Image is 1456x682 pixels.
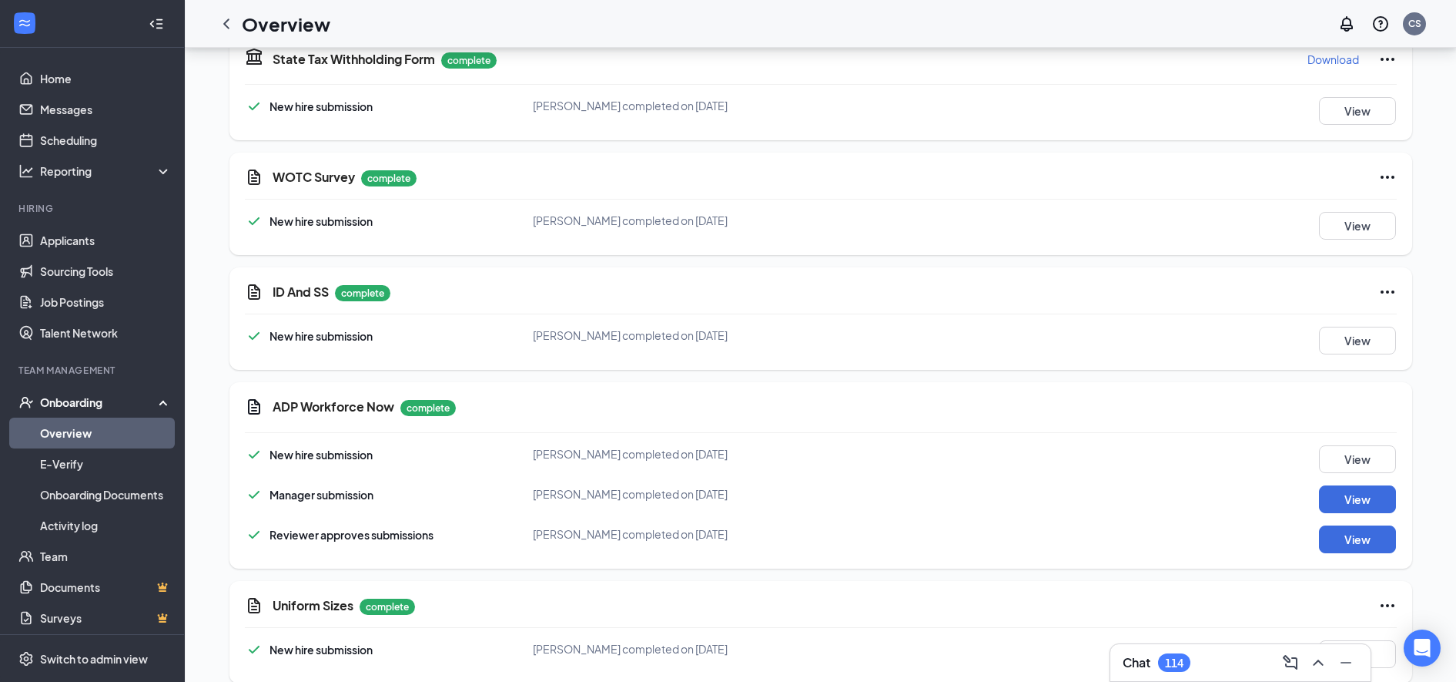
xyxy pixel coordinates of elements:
button: View [1319,327,1396,354]
svg: Checkmark [245,485,263,504]
p: complete [400,400,456,416]
button: ChevronUp [1306,650,1330,675]
svg: TaxGovernmentIcon [245,47,263,66]
h5: ID And SS [273,284,329,301]
div: Hiring [18,202,169,215]
svg: Ellipses [1378,168,1397,186]
svg: CustomFormIcon [245,283,263,301]
span: New hire submission [269,99,373,113]
a: Scheduling [40,125,172,156]
svg: Checkmark [245,212,263,230]
a: Onboarding Documents [40,479,172,510]
h5: Uniform Sizes [273,597,353,614]
h5: WOTC Survey [273,169,355,186]
div: Team Management [18,364,169,377]
span: [PERSON_NAME] completed on [DATE] [533,642,728,656]
span: New hire submission [269,643,373,657]
svg: Checkmark [245,445,263,464]
svg: Analysis [18,163,34,179]
p: complete [335,285,390,301]
button: View [1319,526,1396,553]
svg: Document [245,398,263,416]
svg: ChevronUp [1309,653,1327,672]
button: View [1319,212,1396,240]
button: View [1319,485,1396,513]
a: Sourcing Tools [40,256,172,287]
svg: Ellipses [1378,596,1397,615]
svg: Checkmark [245,97,263,116]
div: Reporting [40,163,172,179]
a: Applicants [40,225,172,256]
span: [PERSON_NAME] completed on [DATE] [533,527,728,541]
button: ComposeMessage [1278,650,1303,675]
svg: Minimize [1337,653,1355,672]
a: Team [40,541,172,572]
h5: ADP Workforce Now [273,398,394,415]
h1: Overview [242,11,330,37]
svg: ComposeMessage [1281,653,1300,672]
p: Download [1307,52,1359,67]
div: CS [1408,17,1421,30]
h3: Chat [1123,654,1150,671]
svg: CustomFormIcon [245,168,263,186]
svg: Checkmark [245,327,263,345]
span: New hire submission [269,329,373,343]
svg: Settings [18,651,34,667]
div: 114 [1165,657,1183,670]
a: Job Postings [40,287,172,317]
a: Home [40,63,172,94]
svg: Ellipses [1378,50,1397,69]
svg: Checkmark [245,640,263,659]
span: [PERSON_NAME] completed on [DATE] [533,447,728,461]
a: SurveysCrown [40,603,172,633]
span: Reviewer approves submissions [269,528,433,542]
svg: ChevronLeft [217,15,236,33]
svg: WorkstreamLogo [17,15,32,31]
p: complete [360,599,415,615]
p: complete [441,52,497,69]
button: Download [1307,47,1360,72]
a: DocumentsCrown [40,572,172,603]
button: View [1319,97,1396,125]
a: Talent Network [40,317,172,348]
span: [PERSON_NAME] completed on [DATE] [533,487,728,501]
a: E-Verify [40,449,172,479]
svg: Ellipses [1378,283,1397,301]
button: View [1319,640,1396,668]
a: Messages [40,94,172,125]
span: New hire submission [269,214,373,228]
h5: State Tax Withholding Form [273,51,435,68]
span: Manager submission [269,488,373,502]
span: [PERSON_NAME] completed on [DATE] [533,99,728,113]
svg: QuestionInfo [1371,15,1390,33]
div: Onboarding [40,395,159,410]
svg: CustomFormIcon [245,596,263,615]
div: Open Intercom Messenger [1404,630,1441,667]
svg: UserCheck [18,395,34,410]
svg: Notifications [1337,15,1356,33]
span: [PERSON_NAME] completed on [DATE] [533,328,728,342]
span: [PERSON_NAME] completed on [DATE] [533,213,728,227]
span: New hire submission [269,448,373,462]
a: Activity log [40,510,172,541]
svg: Checkmark [245,526,263,544]
p: complete [361,170,417,186]
button: Minimize [1334,650,1358,675]
div: Switch to admin view [40,651,148,667]
a: Overview [40,418,172,449]
button: View [1319,445,1396,473]
svg: Collapse [149,16,164,32]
